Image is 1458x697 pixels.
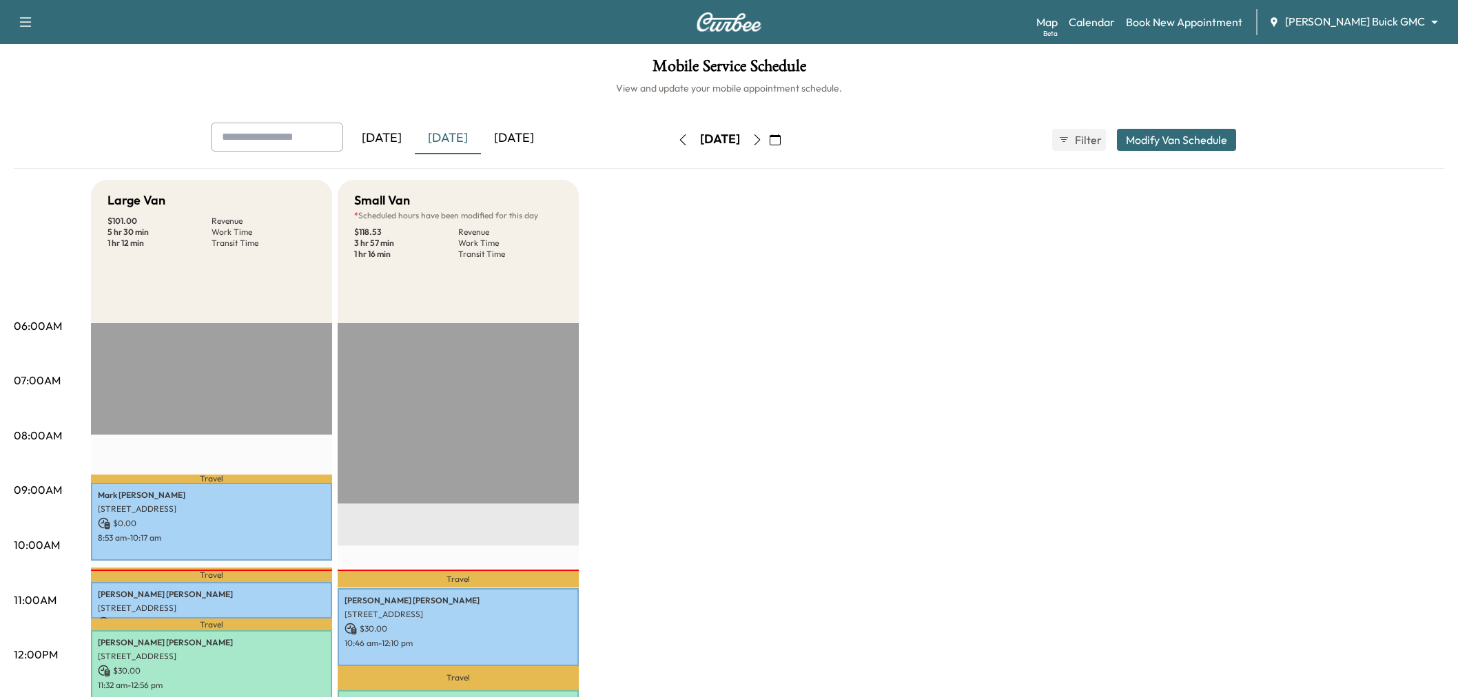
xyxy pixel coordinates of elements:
[1285,14,1425,30] span: [PERSON_NAME] Buick GMC
[345,623,572,635] p: $ 30.00
[458,238,562,249] p: Work Time
[338,666,579,690] p: Travel
[354,238,458,249] p: 3 hr 57 min
[1052,129,1106,151] button: Filter
[345,595,572,606] p: [PERSON_NAME] [PERSON_NAME]
[354,210,562,221] p: Scheduled hours have been modified for this day
[98,616,325,629] p: $ 30.00
[1069,14,1115,30] a: Calendar
[14,427,62,444] p: 08:00AM
[415,123,481,154] div: [DATE]
[14,481,62,498] p: 09:00AM
[481,123,547,154] div: [DATE]
[91,475,332,483] p: Travel
[212,238,316,249] p: Transit Time
[1036,14,1058,30] a: MapBeta
[212,216,316,227] p: Revenue
[98,665,325,677] p: $ 30.00
[458,227,562,238] p: Revenue
[354,227,458,238] p: $ 118.53
[107,216,212,227] p: $ 101.00
[14,81,1444,95] h6: View and update your mobile appointment schedule.
[14,537,60,553] p: 10:00AM
[345,609,572,620] p: [STREET_ADDRESS]
[98,517,325,530] p: $ 0.00
[14,592,57,608] p: 11:00AM
[212,227,316,238] p: Work Time
[1117,129,1236,151] button: Modify Van Schedule
[338,570,579,588] p: Travel
[696,12,762,32] img: Curbee Logo
[98,490,325,501] p: Mark [PERSON_NAME]
[14,372,61,388] p: 07:00AM
[98,651,325,662] p: [STREET_ADDRESS]
[107,191,165,210] h5: Large Van
[14,318,62,334] p: 06:00AM
[98,680,325,691] p: 11:32 am - 12:56 pm
[98,589,325,600] p: [PERSON_NAME] [PERSON_NAME]
[349,123,415,154] div: [DATE]
[1075,132,1100,148] span: Filter
[98,637,325,648] p: [PERSON_NAME] [PERSON_NAME]
[91,568,332,583] p: Travel
[107,238,212,249] p: 1 hr 12 min
[1043,28,1058,39] div: Beta
[98,603,325,614] p: [STREET_ADDRESS]
[354,249,458,260] p: 1 hr 16 min
[700,131,740,148] div: [DATE]
[1126,14,1242,30] a: Book New Appointment
[458,249,562,260] p: Transit Time
[98,532,325,543] p: 8:53 am - 10:17 am
[354,191,410,210] h5: Small Van
[91,618,332,630] p: Travel
[345,638,572,649] p: 10:46 am - 12:10 pm
[14,58,1444,81] h1: Mobile Service Schedule
[14,646,58,663] p: 12:00PM
[107,227,212,238] p: 5 hr 30 min
[98,503,325,514] p: [STREET_ADDRESS]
